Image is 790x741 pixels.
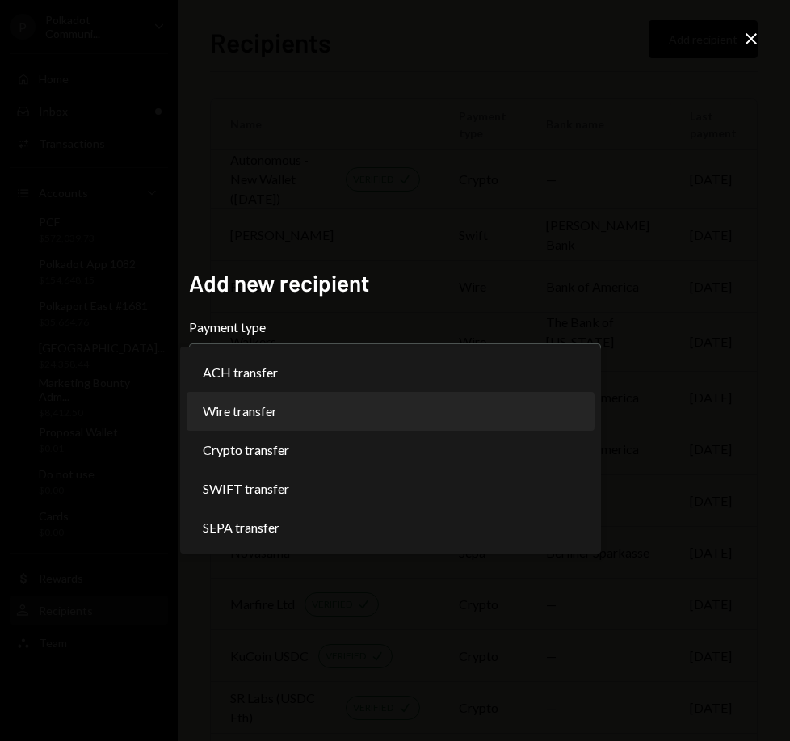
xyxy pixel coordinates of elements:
span: SWIFT transfer [203,479,289,499]
button: Payment type [189,343,601,389]
span: Wire transfer [203,402,277,421]
h2: Add new recipient [189,267,601,299]
span: Crypto transfer [203,440,289,460]
span: ACH transfer [203,363,278,382]
span: SEPA transfer [203,518,279,537]
label: Payment type [189,318,601,337]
